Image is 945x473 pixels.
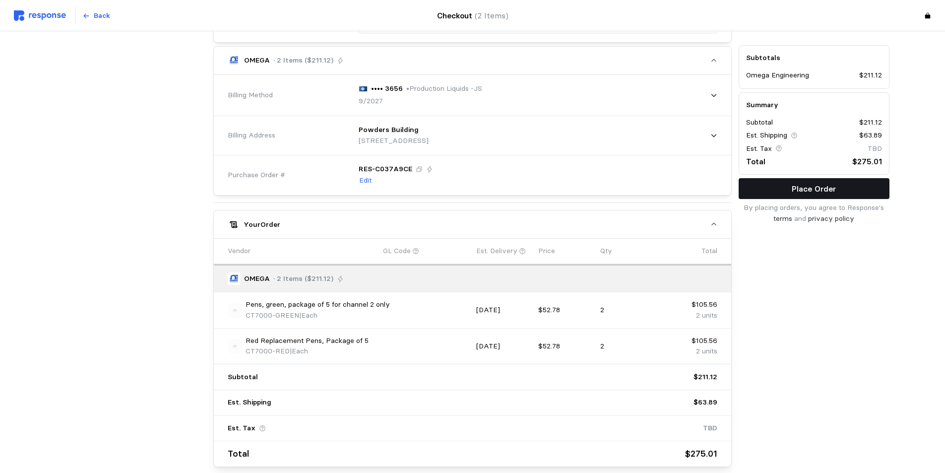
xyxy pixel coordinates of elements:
span: | Each [290,346,308,355]
p: Back [94,10,110,21]
span: Billing Method [228,90,273,101]
p: Price [538,246,555,257]
p: Est. Shipping [228,397,271,408]
p: $63.89 [693,397,717,408]
p: Qty [600,246,612,257]
p: TBD [703,423,717,434]
p: 9/2027 [359,96,383,107]
p: [DATE] [476,341,531,352]
img: svg%3e [359,86,368,92]
p: $52.78 [538,305,593,316]
p: · 2 Items ($211.12) [273,55,333,66]
p: [DATE] [476,305,531,316]
img: svg%3e [228,339,242,353]
p: Est. Tax [746,143,772,154]
p: Pens, green, package of 5 for channel 2 only [246,299,390,310]
p: 2 units [662,310,717,321]
p: Subtotal [228,372,258,383]
h4: Checkout [437,9,508,22]
p: 2 units [662,346,717,357]
span: Purchase Order # [228,170,285,181]
button: OMEGA· 2 Items ($211.12) [214,47,731,74]
p: [STREET_ADDRESS] [359,135,429,146]
p: Est. Delivery [476,246,517,257]
p: OMEGA [244,273,270,284]
p: Place Order [792,183,836,195]
p: 2 [600,305,655,316]
p: Total [746,155,765,168]
h5: Your Order [244,219,280,230]
p: $105.56 [662,299,717,310]
p: • Production Liquids -JS [406,83,482,94]
span: CT7000-RED [246,346,290,355]
p: Red Replacement Pens, Package of 5 [246,336,369,346]
p: $275.01 [852,155,882,168]
div: OMEGA· 2 Items ($211.12) [214,75,731,196]
p: $211.12 [859,117,882,128]
p: Est. Shipping [746,131,787,141]
p: TBD [868,143,882,154]
p: RES-C037A9CE [359,164,412,175]
h5: Summary [746,100,882,110]
button: Place Order [739,178,889,199]
p: Powders Building [359,125,419,135]
p: $52.78 [538,341,593,352]
p: $211.12 [859,70,882,81]
a: privacy policy [808,214,854,223]
p: $275.01 [685,447,717,461]
p: Est. Tax [228,423,255,434]
p: OMEGA [244,55,270,66]
span: (2 Items) [475,11,508,20]
p: $63.89 [859,131,882,141]
span: Billing Address [228,130,275,141]
img: svg%3e [228,303,242,318]
p: 2 [600,341,655,352]
p: $105.56 [662,336,717,346]
div: YourOrder [214,238,731,467]
button: Edit [359,175,372,187]
p: •••• 3656 [371,83,403,94]
button: Back [77,6,116,25]
span: CT7000-GREEN [246,311,299,320]
p: GL Code [383,246,411,257]
p: Vendor [228,246,251,257]
p: $211.12 [693,372,717,383]
a: terms [773,214,792,223]
p: Edit [359,175,372,186]
p: Omega Engineering [746,70,809,81]
p: Total [228,447,249,461]
p: Total [701,246,717,257]
p: · 2 Items ($211.12) [273,273,333,284]
p: Subtotal [746,117,773,128]
span: | Each [299,311,317,320]
img: svg%3e [14,10,66,21]
h5: Subtotals [746,53,882,63]
button: YourOrder [214,210,731,238]
p: By placing orders, you agree to Response's and [739,203,889,224]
